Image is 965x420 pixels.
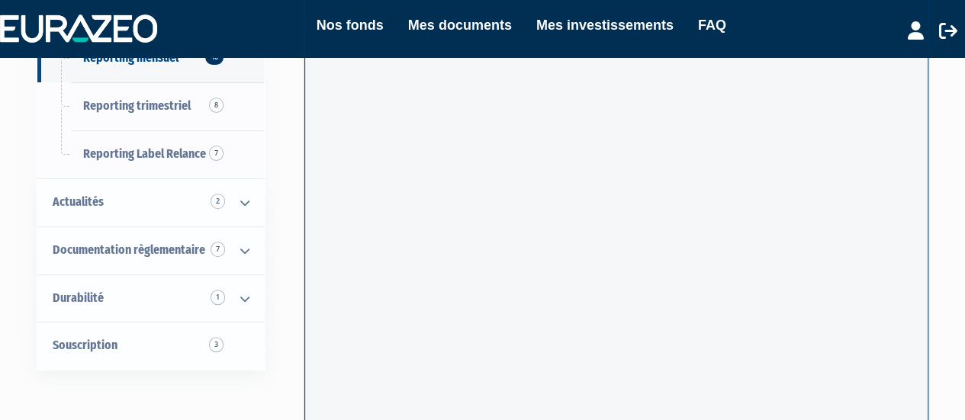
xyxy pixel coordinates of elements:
[211,290,225,305] span: 1
[53,290,104,305] span: Durabilité
[83,146,206,161] span: Reporting Label Relance
[53,242,205,257] span: Documentation règlementaire
[209,98,224,113] span: 8
[53,194,104,209] span: Actualités
[37,226,265,274] a: Documentation règlementaire 7
[37,130,265,178] a: Reporting Label Relance7
[37,274,265,322] a: Durabilité 1
[37,82,265,130] a: Reporting trimestriel8
[209,146,224,161] span: 7
[209,337,224,352] span: 3
[211,242,225,257] span: 7
[37,178,265,226] a: Actualités 2
[53,338,117,352] span: Souscription
[83,98,191,113] span: Reporting trimestriel
[211,194,225,209] span: 2
[37,34,265,82] a: Reporting mensuel40
[37,322,265,370] a: Souscription3
[83,50,179,65] span: Reporting mensuel
[205,50,224,65] span: 40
